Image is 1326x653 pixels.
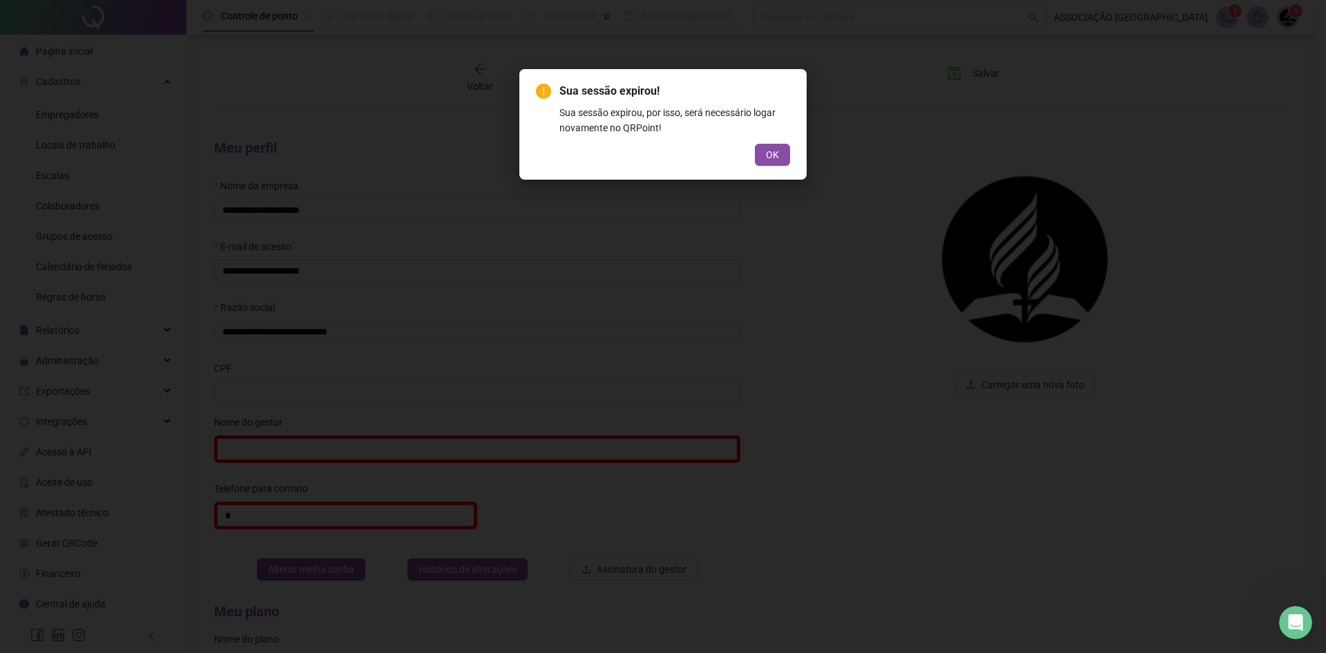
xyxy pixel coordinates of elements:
span: exclamation-circle [536,84,551,99]
iframe: Intercom live chat [1279,606,1312,639]
div: Sua sessão expirou, por isso, será necessário logar novamente no QRPoint! [559,105,790,135]
span: OK [766,147,779,162]
span: Sua sessão expirou! [559,84,660,97]
button: OK [755,144,790,166]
